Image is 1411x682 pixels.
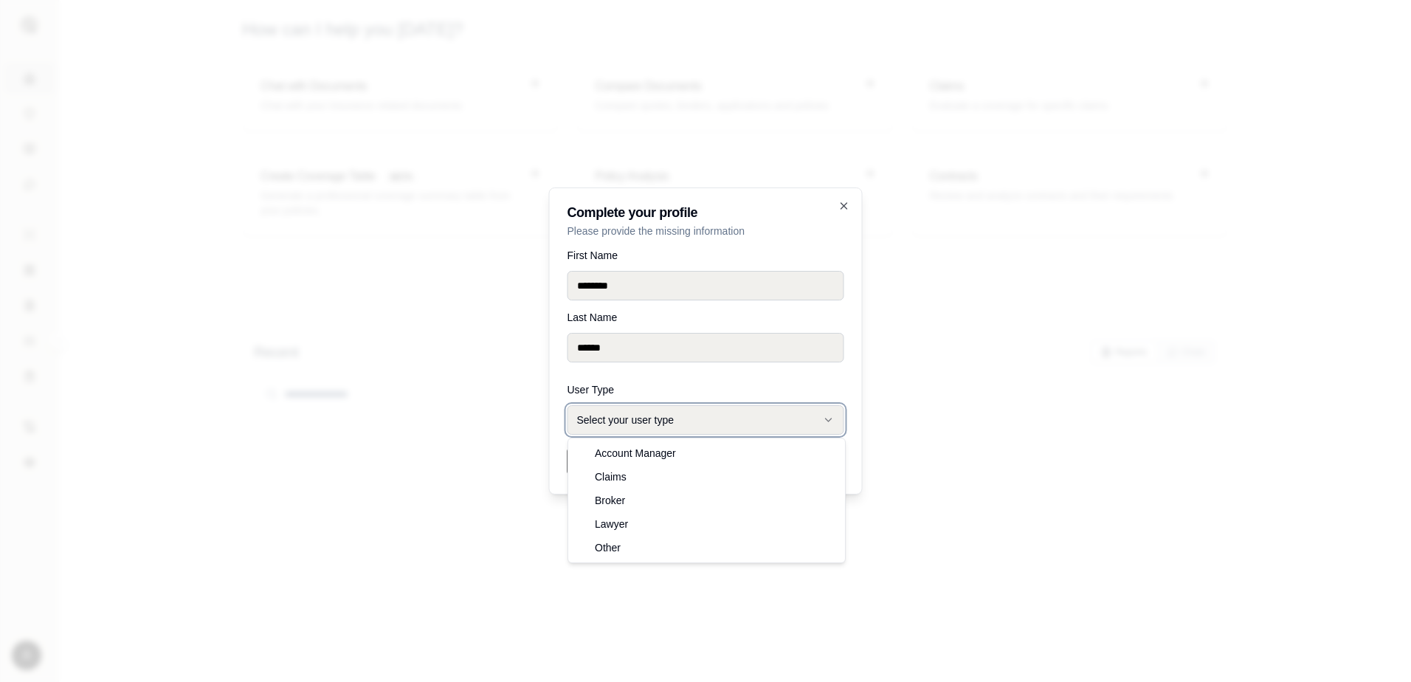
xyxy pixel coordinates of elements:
[595,493,625,508] span: Broker
[595,540,621,555] span: Other
[595,469,627,484] span: Claims
[567,385,844,395] label: User Type
[567,312,844,323] label: Last Name
[595,446,676,461] span: Account Manager
[567,206,844,219] h2: Complete your profile
[567,224,844,238] p: Please provide the missing information
[567,250,844,261] label: First Name
[595,517,628,531] span: Lawyer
